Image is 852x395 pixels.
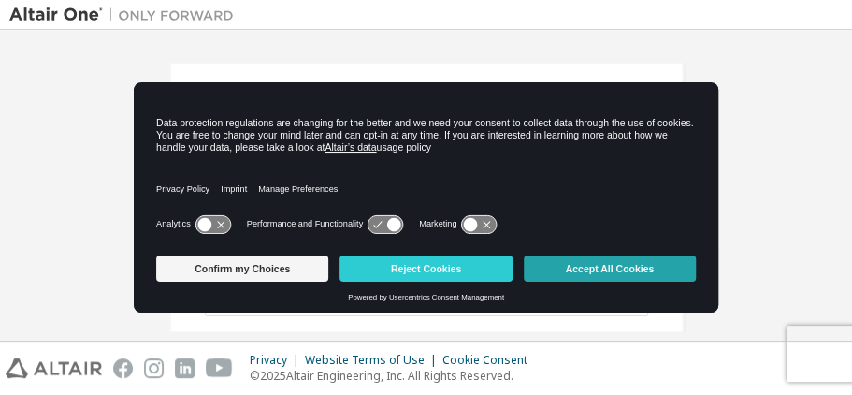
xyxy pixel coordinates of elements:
[113,358,133,378] img: facebook.svg
[175,358,195,378] img: linkedin.svg
[6,358,102,378] img: altair_logo.svg
[206,358,233,378] img: youtube.svg
[250,353,305,368] div: Privacy
[442,353,539,368] div: Cookie Consent
[9,6,243,24] img: Altair One
[305,353,442,368] div: Website Terms of Use
[250,368,539,384] p: © 2025 Altair Engineering, Inc. All Rights Reserved.
[144,358,164,378] img: instagram.svg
